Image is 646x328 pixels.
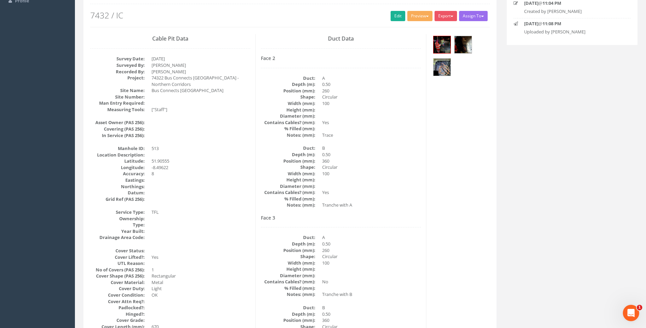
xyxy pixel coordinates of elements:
[322,158,421,164] dd: 360
[90,228,145,235] dt: Year Built:
[261,279,315,285] dt: Contains Cables? (mm):
[90,62,145,69] dt: Surveyed By:
[322,119,421,126] dd: Yes
[152,292,250,298] dd: OK
[152,273,250,279] dd: Rectangular
[455,36,472,53] img: d846f538-fafb-d223-dd1e-86611059b862_7f4af540-5f92-98ce-2b02-9fa7559387ad_thumb.jpg
[152,254,250,260] dd: Yes
[90,254,145,260] dt: Cover Lifted?:
[322,260,421,266] dd: 100
[322,100,421,107] dd: 100
[90,248,145,254] dt: Cover Status:
[322,145,421,151] dd: B
[322,247,421,254] dd: 260
[322,132,421,138] dd: Trace
[90,304,145,311] dt: Padlocked?:
[90,267,145,273] dt: No of Covers (PAS 256):
[261,145,315,151] dt: Duct:
[90,190,145,196] dt: Datum:
[261,272,315,279] dt: Diameter (mm):
[322,151,421,158] dd: 0.50
[261,56,421,61] h4: Face 2
[90,56,145,62] dt: Survey Date:
[434,59,451,76] img: d846f538-fafb-d223-dd1e-86611059b862_72b37c2d-9e7c-e4e6-b32c-6c0f60526c24_thumb.jpg
[524,29,620,35] p: Uploaded by [PERSON_NAME]
[90,69,145,75] dt: Recorded By:
[322,202,421,208] dd: Tranche with A
[152,170,250,177] dd: 8
[90,170,145,177] dt: Accuracy:
[152,279,250,286] dd: Metal
[90,100,145,106] dt: Man Entry Required:
[261,260,315,266] dt: Width (mm):
[391,11,405,21] a: Edit
[90,311,145,317] dt: Hinged?:
[261,113,315,119] dt: Diameter (mm):
[261,189,315,196] dt: Contains Cables? (mm):
[90,75,145,81] dt: Project:
[261,107,315,113] dt: Height (mm):
[542,20,561,27] strong: 11:08 PM
[90,126,145,132] dt: Covering (PAS 256):
[261,253,315,260] dt: Shape:
[322,81,421,88] dd: 0.50
[152,164,250,171] dd: -8.49622
[90,222,145,228] dt: Type:
[322,189,421,196] dd: Yes
[322,311,421,317] dd: 0.50
[152,145,250,152] dd: 513
[152,209,250,215] dd: TFL
[261,177,315,183] dt: Height (mm):
[322,253,421,260] dd: Circular
[322,291,421,298] dd: Tranche with B
[322,75,421,81] dd: A
[623,305,639,321] iframe: Intercom live chat
[322,241,421,247] dd: 0.50
[261,119,315,126] dt: Contains Cables? (mm):
[152,267,250,273] dd: 1
[90,196,145,203] dt: Grid Ref (PAS 256):
[152,87,250,94] dd: Bus Connects [GEOGRAPHIC_DATA]
[322,304,421,311] dd: B
[261,215,421,220] h4: Face 3
[435,11,457,21] button: Export
[261,266,315,272] dt: Height (mm):
[322,234,421,241] dd: A
[407,11,432,21] button: Preview
[90,279,145,286] dt: Cover Material:
[261,196,315,202] dt: % Filled (mm):
[90,298,145,305] dt: Cover Attn Req?:
[90,183,145,190] dt: Northings:
[90,106,145,113] dt: Measuring Tools:
[90,164,145,171] dt: Longitude:
[524,20,620,27] p: @
[322,88,421,94] dd: 260
[261,36,421,42] h3: Duct Data
[90,260,145,267] dt: UTL Reason:
[152,158,250,164] dd: 51.90555
[152,75,250,87] dd: 74322 Bus Connects [GEOGRAPHIC_DATA] - Northern Corridors
[261,291,315,298] dt: Notes: (mm):
[90,292,145,298] dt: Cover Condition:
[261,164,315,170] dt: Shape:
[261,234,315,241] dt: Duct:
[90,132,145,139] dt: In Service (PAS 256):
[261,311,315,317] dt: Depth (m):
[90,119,145,126] dt: Asset Owner (PAS 256):
[90,177,145,183] dt: Eastings:
[90,317,145,324] dt: Cover Grade:
[90,36,250,42] h3: Cable Pit Data
[322,170,421,177] dd: 100
[152,62,250,69] dd: [PERSON_NAME]
[90,273,145,279] dt: Cover Shape (PAS 256):
[90,215,145,222] dt: Ownership:
[261,158,315,164] dt: Position (mm):
[261,81,315,88] dt: Depth (m):
[90,145,145,152] dt: Manhole ID:
[322,317,421,324] dd: 360
[152,56,250,62] dd: [DATE]
[90,234,145,241] dt: Drainage Area Code:
[261,170,315,177] dt: Width (mm):
[152,106,250,113] dd: ["Staff"]
[261,202,315,208] dt: Notes: (mm):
